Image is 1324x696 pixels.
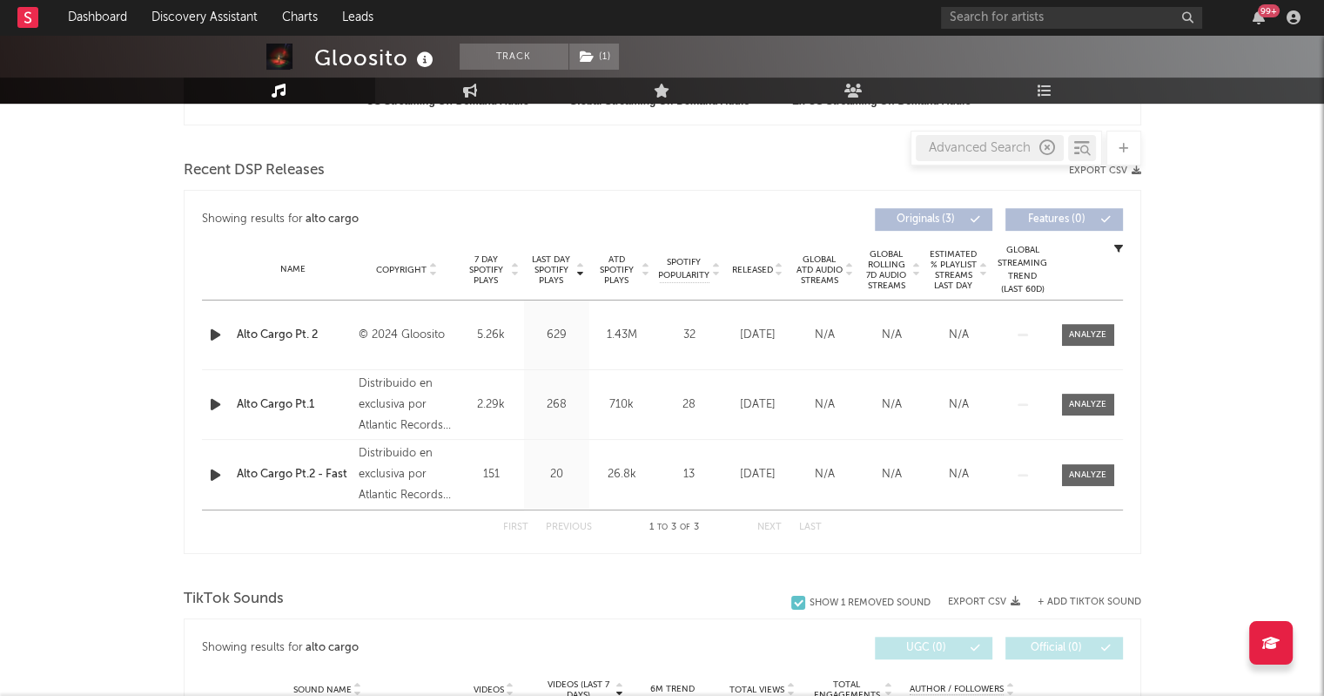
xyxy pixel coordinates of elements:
span: Spotify Popularity [658,256,709,282]
div: 28 [659,396,720,414]
div: 2.29k [463,396,520,414]
div: 99 + [1258,4,1280,17]
button: Track [460,44,568,70]
button: + Add TikTok Sound [1020,598,1141,607]
div: [DATE] [729,327,787,344]
div: N/A [863,327,921,344]
div: [DATE] [729,466,787,483]
div: N/A [796,466,854,483]
div: N/A [863,396,921,414]
div: 1.43M [594,327,650,344]
div: alto cargo [306,209,359,230]
span: Last Day Spotify Plays [528,254,575,286]
button: Next [757,523,782,532]
span: Released [732,265,773,275]
div: 629 [528,327,585,344]
div: 13 [659,466,720,483]
div: N/A [930,396,988,414]
div: [DATE] [729,396,787,414]
div: N/A [863,466,921,483]
span: of [680,524,690,531]
div: 26.8k [594,466,650,483]
span: Total Views [729,685,784,695]
span: Sound Name [293,685,352,695]
a: Alto Cargo Pt.1 [237,396,351,414]
div: 268 [528,396,585,414]
div: N/A [930,327,988,344]
div: alto cargo [306,638,359,659]
button: First [503,523,528,532]
div: Showing results for [202,208,662,231]
span: Global Rolling 7D Audio Streams [863,249,911,291]
a: Alto Cargo Pt. 2 [237,327,351,344]
span: to [657,524,668,531]
div: Gloosito [314,44,438,72]
div: Showing results for [202,637,662,659]
div: 6M Trend [632,683,713,696]
div: © 2024 Gloosito [359,325,454,346]
div: 1 3 3 [627,517,722,538]
div: Global Streaming Trend (Last 60D) [997,244,1049,296]
span: Recent DSP Releases [184,160,325,181]
span: TikTok Sounds [184,589,284,610]
span: Official ( 0 ) [1017,643,1097,653]
span: ( 1 ) [568,44,620,70]
div: Distribuido en exclusiva por Atlantic Records Spain, S.L, © 2024 Rich Farmers [359,374,454,436]
button: Official(0) [1005,637,1123,659]
span: 7 Day Spotify Plays [463,254,509,286]
span: ATD Spotify Plays [594,254,640,286]
div: Show 1 Removed Sound [810,598,931,609]
button: Export CSV [948,597,1020,607]
a: Alto Cargo Pt.2 - Fast [237,466,351,483]
span: Global ATD Audio Streams [796,254,843,286]
div: N/A [796,396,854,414]
button: + Add TikTok Sound [1038,598,1141,607]
span: UGC ( 0 ) [886,643,966,653]
button: Export CSV [1069,166,1141,176]
button: Previous [546,523,592,532]
div: Name [237,263,351,276]
div: 151 [463,466,520,483]
div: 20 [528,466,585,483]
span: Author / Followers [910,684,1004,695]
div: 32 [659,327,720,344]
span: Copyright [376,265,427,275]
div: 5.26k [463,327,520,344]
button: (1) [569,44,619,70]
div: 710k [594,396,650,414]
div: Advanced Search [916,135,1064,161]
span: Videos [474,685,504,695]
div: N/A [930,466,988,483]
span: Originals ( 3 ) [886,214,966,225]
input: Search for artists [941,7,1202,29]
span: Estimated % Playlist Streams Last Day [930,249,978,291]
button: Last [799,523,822,532]
button: UGC(0) [875,637,992,659]
span: Features ( 0 ) [1017,214,1097,225]
div: Distribuido en exclusiva por Atlantic Records Spain, S.L, © 2024 Rich Farmers [359,443,454,506]
button: Features(0) [1005,208,1123,231]
button: 99+ [1253,10,1265,24]
div: N/A [796,327,854,344]
button: Originals(3) [875,208,992,231]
